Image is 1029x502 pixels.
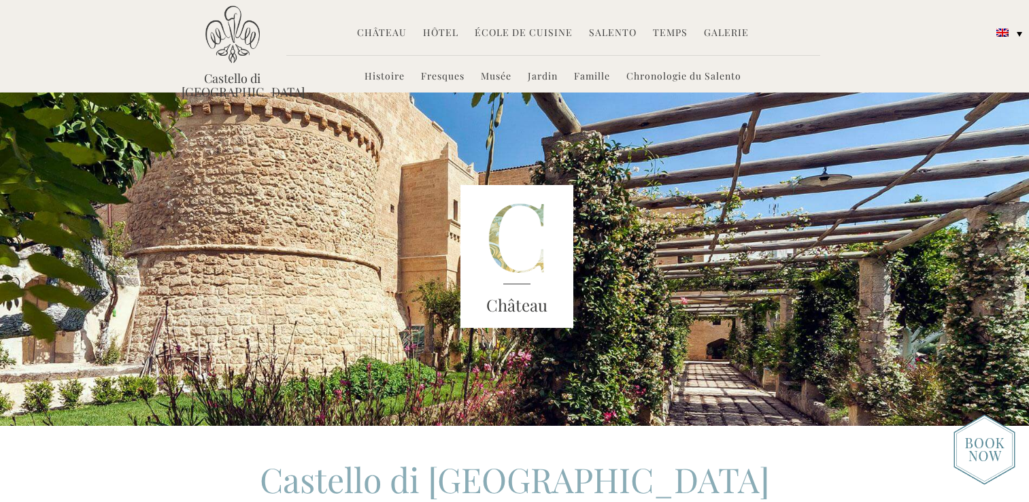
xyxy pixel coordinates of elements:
a: Galerie [704,26,749,41]
img: new-booknow.png [954,414,1015,485]
a: Chronologie du Salento [626,69,741,85]
a: Château [357,26,407,41]
a: Musée [481,69,511,85]
a: Temps [653,26,688,41]
a: École de cuisine [475,26,573,41]
a: Salento [589,26,637,41]
h3: Château [460,293,573,318]
img: castle-letter.png [460,185,573,328]
a: Histoire [365,69,405,85]
img: Castello di Ugento [205,5,260,63]
a: Hôtel [423,26,458,41]
a: Castello di [GEOGRAPHIC_DATA] [182,71,284,99]
img: Anglais [996,29,1009,37]
a: Jardin [528,69,558,85]
a: Famille [574,69,610,85]
a: Fresques [421,69,465,85]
